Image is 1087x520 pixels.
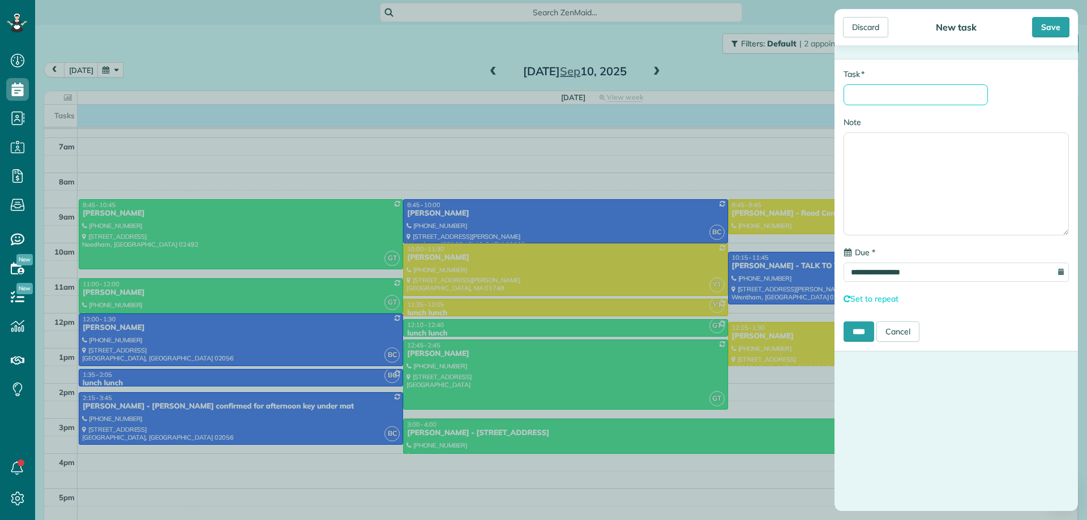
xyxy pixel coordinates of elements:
label: Due [844,247,875,258]
div: Discard [843,17,888,37]
label: Note [844,117,861,128]
div: New task [932,22,980,33]
div: Save [1032,17,1069,37]
label: Task [844,68,865,80]
span: New [16,283,33,294]
span: New [16,254,33,265]
a: Cancel [876,321,919,342]
a: Set to repeat [844,294,898,304]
